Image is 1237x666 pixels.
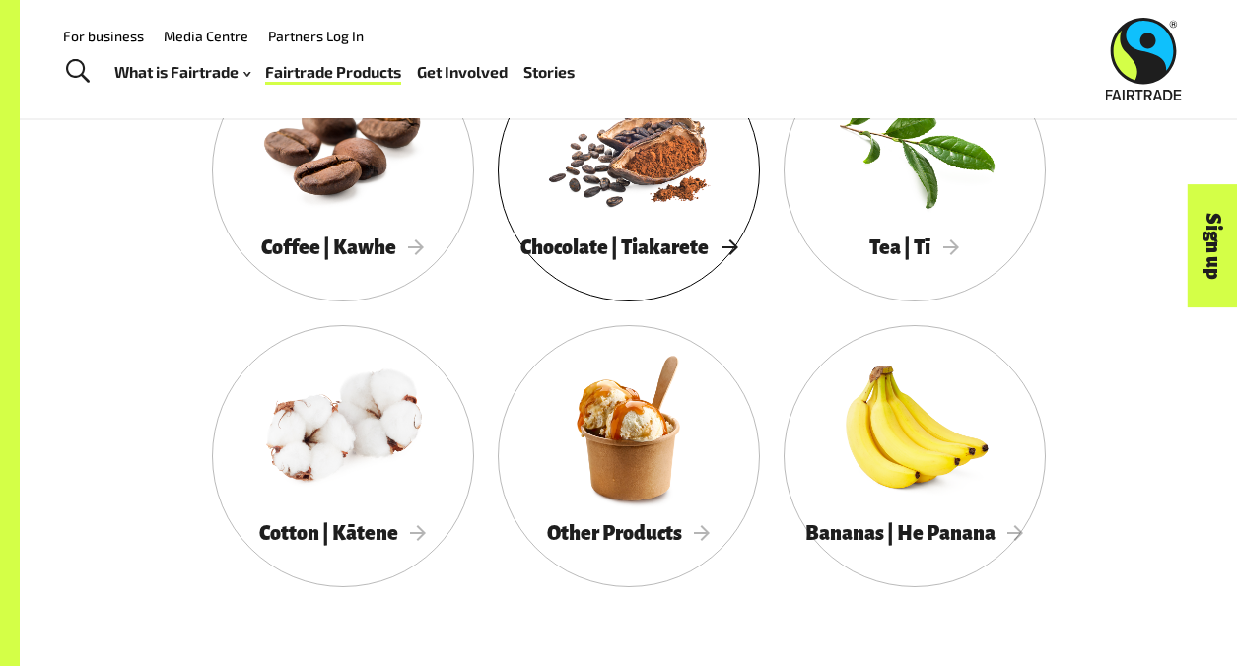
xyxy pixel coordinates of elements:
a: Other Products [498,325,760,587]
span: Other Products [547,522,711,544]
img: Fairtrade Australia New Zealand logo [1106,18,1182,100]
a: Bananas | He Panana [784,325,1046,587]
a: What is Fairtrade [114,58,250,86]
a: Media Centre [164,28,248,44]
a: For business [63,28,144,44]
a: Get Involved [417,58,508,86]
a: Cotton | Kātene [212,325,474,587]
a: Partners Log In [268,28,364,44]
span: Cotton | Kātene [259,522,427,544]
a: Fairtrade Products [265,58,401,86]
span: Bananas | He Panana [805,522,1024,544]
a: Toggle Search [53,47,102,97]
a: Tea | Tī [784,39,1046,301]
a: Chocolate | Tiakarete [498,39,760,301]
span: Chocolate | Tiakarete [520,236,737,258]
a: Coffee | Kawhe [212,39,474,301]
span: Coffee | Kawhe [261,236,425,258]
span: Tea | Tī [869,236,959,258]
a: Stories [523,58,575,86]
